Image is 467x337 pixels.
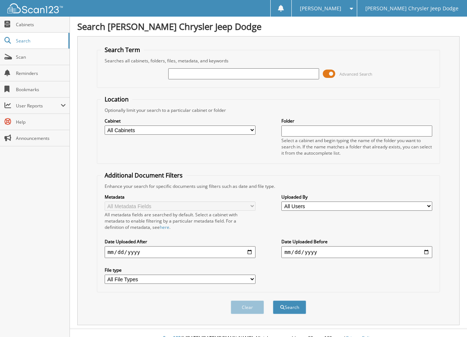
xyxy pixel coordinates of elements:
[273,300,306,314] button: Search
[105,118,256,124] label: Cabinet
[16,86,66,93] span: Bookmarks
[101,171,186,179] legend: Additional Document Filters
[281,246,432,258] input: end
[16,119,66,125] span: Help
[281,238,432,245] label: Date Uploaded Before
[77,20,460,32] h1: Search [PERSON_NAME] Chrysler Jeep Dodge
[101,107,436,113] div: Optionally limit your search to a particular cabinet or folder
[281,194,432,200] label: Uploaded By
[7,3,63,13] img: scan123-logo-white.svg
[430,302,467,337] iframe: Chat Widget
[16,70,66,76] span: Reminders
[281,118,432,124] label: Folder
[281,137,432,156] div: Select a cabinet and begin typing the name of the folder you want to search in. If the name match...
[339,71,372,77] span: Advanced Search
[101,183,436,189] div: Enhance your search for specific documents using filters such as date and file type.
[16,103,61,109] span: User Reports
[105,246,256,258] input: start
[16,135,66,141] span: Announcements
[160,224,169,230] a: here
[105,194,256,200] label: Metadata
[101,95,132,103] legend: Location
[300,6,341,11] span: [PERSON_NAME]
[16,54,66,60] span: Scan
[105,212,256,230] div: All metadata fields are searched by default. Select a cabinet with metadata to enable filtering b...
[365,6,458,11] span: [PERSON_NAME] Chrysler Jeep Dodge
[105,238,256,245] label: Date Uploaded After
[101,46,144,54] legend: Search Term
[105,267,256,273] label: File type
[16,21,66,28] span: Cabinets
[101,58,436,64] div: Searches all cabinets, folders, files, metadata, and keywords
[16,38,65,44] span: Search
[231,300,264,314] button: Clear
